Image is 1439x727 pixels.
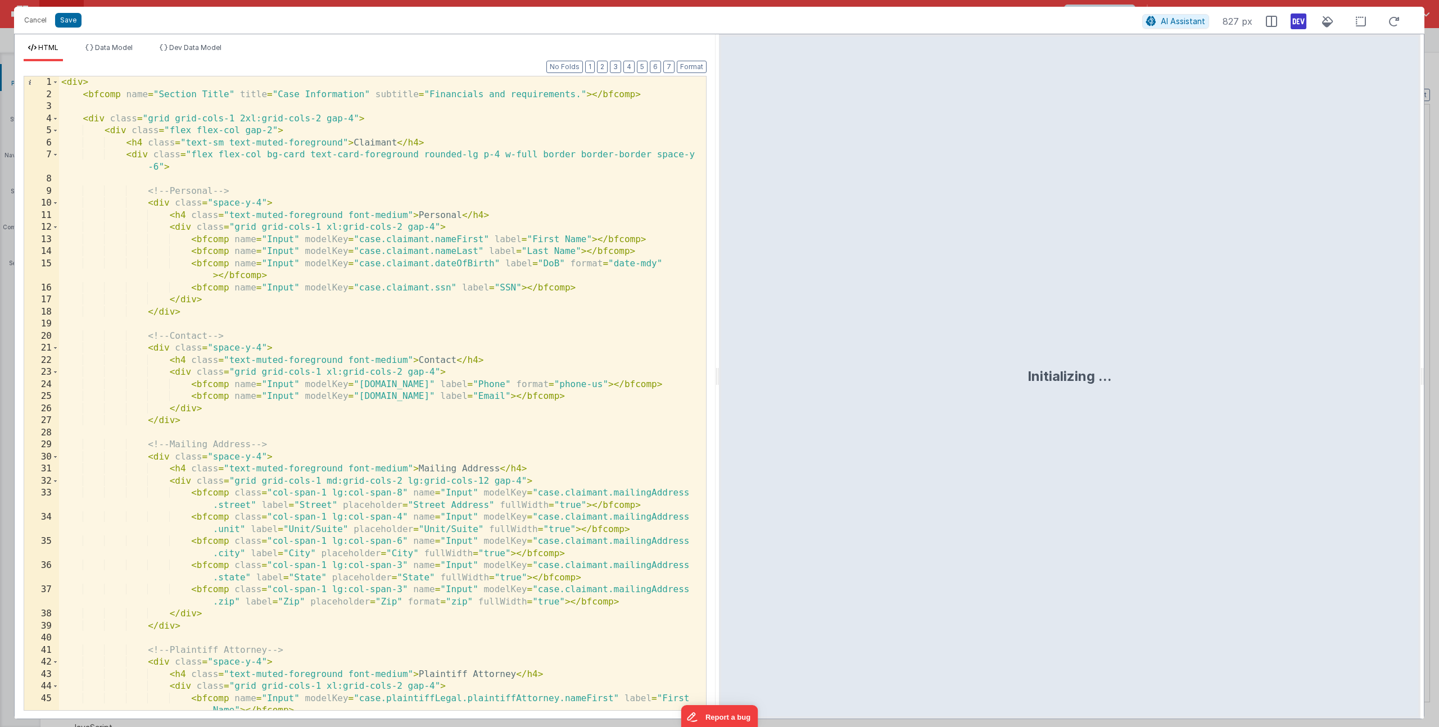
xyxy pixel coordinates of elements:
[24,234,59,246] div: 13
[24,427,59,439] div: 28
[24,342,59,355] div: 21
[95,43,133,52] span: Data Model
[24,451,59,464] div: 30
[24,403,59,415] div: 26
[24,89,59,101] div: 2
[24,560,59,584] div: 36
[597,61,608,73] button: 2
[24,535,59,560] div: 35
[24,355,59,367] div: 22
[24,210,59,222] div: 11
[24,101,59,113] div: 3
[1142,14,1209,29] button: AI Assistant
[24,113,59,125] div: 4
[24,197,59,210] div: 10
[24,669,59,681] div: 43
[24,379,59,391] div: 24
[24,680,59,693] div: 44
[19,12,52,28] button: Cancel
[637,61,648,73] button: 5
[24,173,59,185] div: 8
[24,511,59,535] div: 34
[24,221,59,234] div: 12
[24,644,59,657] div: 41
[24,632,59,644] div: 40
[169,43,221,52] span: Dev Data Model
[1161,16,1205,26] span: AI Assistant
[663,61,675,73] button: 7
[610,61,621,73] button: 3
[24,463,59,475] div: 31
[585,61,595,73] button: 1
[24,318,59,330] div: 19
[24,439,59,451] div: 29
[24,584,59,608] div: 37
[1223,15,1252,28] span: 827 px
[623,61,635,73] button: 4
[24,137,59,149] div: 6
[24,620,59,633] div: 39
[24,185,59,198] div: 9
[24,415,59,427] div: 27
[24,608,59,620] div: 38
[24,149,59,173] div: 7
[24,390,59,403] div: 25
[38,43,58,52] span: HTML
[24,366,59,379] div: 23
[24,487,59,511] div: 33
[1028,367,1112,385] div: Initializing ...
[24,76,59,89] div: 1
[24,258,59,282] div: 15
[24,475,59,488] div: 32
[24,246,59,258] div: 14
[24,125,59,137] div: 5
[650,61,661,73] button: 6
[24,330,59,343] div: 20
[24,294,59,306] div: 17
[24,282,59,294] div: 16
[24,656,59,669] div: 42
[24,693,59,717] div: 45
[24,306,59,319] div: 18
[546,61,583,73] button: No Folds
[55,13,82,28] button: Save
[677,61,707,73] button: Format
